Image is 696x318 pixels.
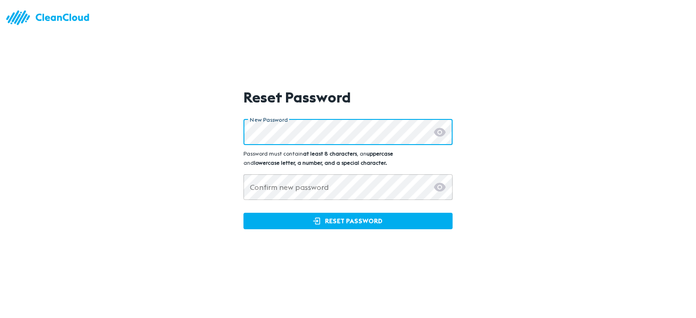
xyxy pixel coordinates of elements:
[254,159,387,166] strong: lowercase letter, a number, and a special character.
[253,216,442,227] span: Reset Password
[303,150,357,157] strong: at least 8 characters
[243,89,351,106] h1: Reset Password
[243,213,452,230] button: Reset Password
[243,150,393,166] span: Password must contain , an and
[5,5,96,31] img: logo.83bc1f05.svg
[367,150,393,157] strong: uppercase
